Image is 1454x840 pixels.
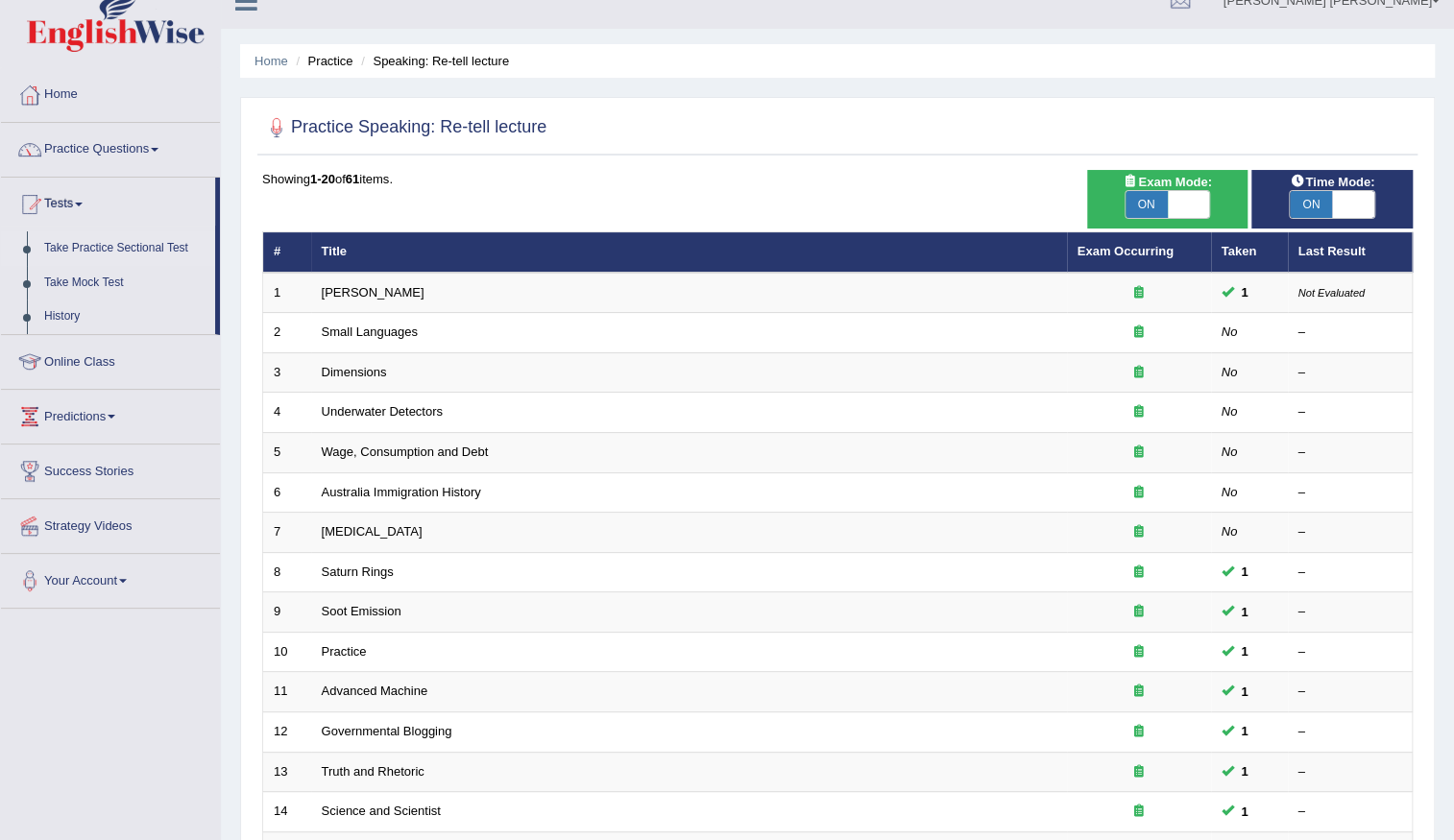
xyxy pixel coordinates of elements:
td: 11 [263,672,311,712]
a: Online Class [1,335,220,383]
a: Success Stories [1,444,220,492]
div: – [1298,603,1402,621]
a: Truth and Rhetoric [322,764,424,779]
td: 1 [263,273,311,313]
div: – [1298,723,1402,741]
div: Exam occurring question [1078,683,1200,701]
span: You can still take this question [1234,282,1256,302]
b: 1-20 [310,172,335,186]
em: No [1222,444,1238,459]
td: 2 [263,313,311,353]
td: 9 [263,592,311,633]
a: [MEDICAL_DATA] [322,524,423,539]
div: – [1298,403,1402,421]
a: Saturn Rings [322,564,394,579]
div: Showing of items. [262,170,1413,188]
a: Predictions [1,390,220,438]
a: Australia Immigration History [322,485,481,499]
th: Taken [1211,232,1288,273]
em: No [1222,324,1238,339]
td: 8 [263,552,311,592]
div: Exam occurring question [1078,484,1200,502]
a: Tests [1,178,215,226]
div: Show exams occurring in exams [1087,170,1248,228]
span: You can still take this question [1234,721,1256,741]
a: Underwater Detectors [322,404,443,419]
a: Take Practice Sectional Test [36,231,215,266]
span: ON [1126,191,1168,218]
div: – [1298,364,1402,382]
a: [PERSON_NAME] [322,285,424,300]
div: Exam occurring question [1078,603,1200,621]
div: Exam occurring question [1078,803,1200,821]
b: 61 [346,172,359,186]
a: Wage, Consumption and Debt [322,444,489,459]
th: Last Result [1288,232,1413,273]
div: – [1298,643,1402,661]
div: Exam occurring question [1078,444,1200,462]
td: 12 [263,711,311,752]
div: – [1298,763,1402,781]
span: Time Mode: [1282,172,1382,192]
td: 13 [263,752,311,792]
small: Not Evaluated [1298,287,1365,299]
div: – [1298,564,1402,582]
a: Governmental Blogging [322,724,452,738]
em: No [1222,365,1238,379]
td: 4 [263,393,311,433]
th: # [263,232,311,273]
div: Exam occurring question [1078,364,1200,382]
a: Home [1,68,220,116]
div: – [1298,803,1402,821]
a: History [36,300,215,334]
span: You can still take this question [1234,802,1256,822]
a: Strategy Videos [1,499,220,547]
span: You can still take this question [1234,761,1256,781]
td: 5 [263,433,311,473]
div: Exam occurring question [1078,324,1200,342]
span: You can still take this question [1234,602,1256,622]
a: Science and Scientist [322,804,441,818]
div: Exam occurring question [1078,523,1200,541]
td: 10 [263,632,311,672]
td: 14 [263,792,311,832]
li: Practice [291,52,352,70]
a: Advanced Machine [322,684,428,698]
em: No [1222,404,1238,419]
span: You can still take this question [1234,562,1256,582]
em: No [1222,485,1238,499]
div: – [1298,484,1402,502]
div: Exam occurring question [1078,763,1200,781]
em: No [1222,524,1238,539]
td: 7 [263,513,311,553]
div: Exam occurring question [1078,723,1200,741]
div: Exam occurring question [1078,643,1200,661]
a: Practice Questions [1,123,220,171]
li: Speaking: Re-tell lecture [356,52,509,70]
div: Exam occurring question [1078,564,1200,582]
span: You can still take this question [1234,682,1256,702]
span: Exam Mode: [1115,172,1219,192]
span: You can still take this question [1234,641,1256,661]
h2: Practice Speaking: Re-tell lecture [262,113,546,142]
th: Title [311,232,1067,273]
div: – [1298,444,1402,462]
a: Soot Emission [322,604,401,618]
td: 6 [263,472,311,513]
div: – [1298,324,1402,342]
a: Practice [322,644,367,659]
span: ON [1290,191,1332,218]
a: Take Mock Test [36,266,215,300]
div: Exam occurring question [1078,284,1200,302]
div: Exam occurring question [1078,403,1200,421]
a: Your Account [1,554,220,602]
a: Dimensions [322,365,387,379]
a: Exam Occurring [1078,244,1174,258]
div: – [1298,683,1402,701]
a: Home [254,54,288,68]
div: – [1298,523,1402,541]
td: 3 [263,352,311,393]
a: Small Languages [322,324,418,339]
